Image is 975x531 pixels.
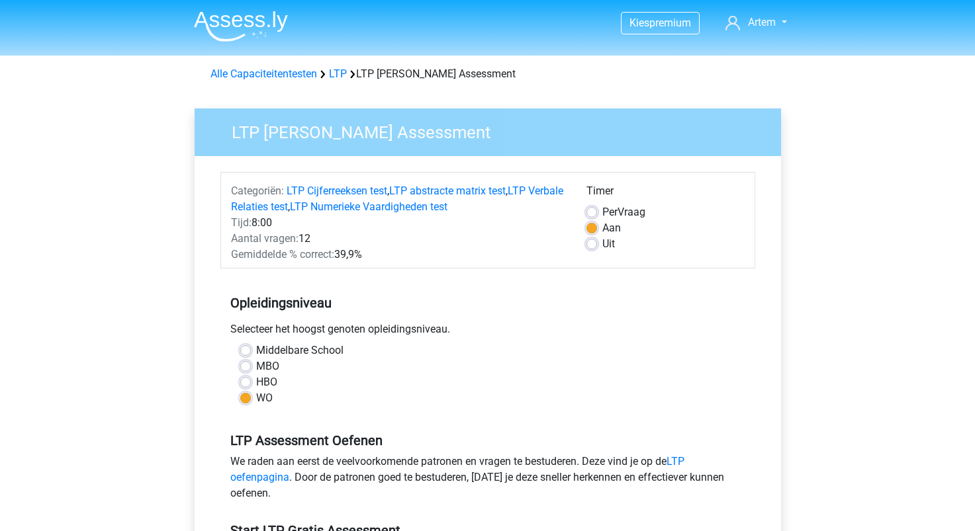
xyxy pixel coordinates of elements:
span: Gemiddelde % correct: [231,248,334,261]
div: Selecteer het hoogst genoten opleidingsniveau. [220,321,755,343]
a: Alle Capaciteitentesten [210,67,317,80]
label: MBO [256,358,279,374]
div: 8:00 [221,215,577,231]
div: Timer [586,183,745,204]
img: Assessly [194,11,288,42]
div: 39,9% [221,247,577,263]
span: Per [602,206,618,218]
a: LTP Cijferreeksen test [287,184,387,197]
div: 12 [221,231,577,247]
div: We raden aan eerst de veelvoorkomende patronen en vragen te bestuderen. Deze vind je op de . Door... [220,454,755,507]
a: LTP Numerieke Vaardigheden test [290,200,447,213]
div: LTP [PERSON_NAME] Assessment [205,66,770,82]
h5: Opleidingsniveau [230,290,745,316]
span: Kies [629,17,649,29]
div: , , , [221,183,577,215]
label: HBO [256,374,277,390]
label: Aan [602,220,621,236]
span: Aantal vragen: [231,232,299,245]
h3: LTP [PERSON_NAME] Assessment [216,117,771,143]
a: Artem [720,15,792,30]
label: Vraag [602,204,645,220]
h5: LTP Assessment Oefenen [230,432,745,448]
span: Artem [748,16,776,28]
span: Tijd: [231,216,252,229]
a: LTP [329,67,347,80]
label: WO [256,390,273,406]
span: Categoriën: [231,184,284,197]
a: Kiespremium [622,14,699,32]
label: Uit [602,236,615,252]
label: Middelbare School [256,343,344,358]
span: premium [649,17,691,29]
a: LTP abstracte matrix test [389,184,506,197]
